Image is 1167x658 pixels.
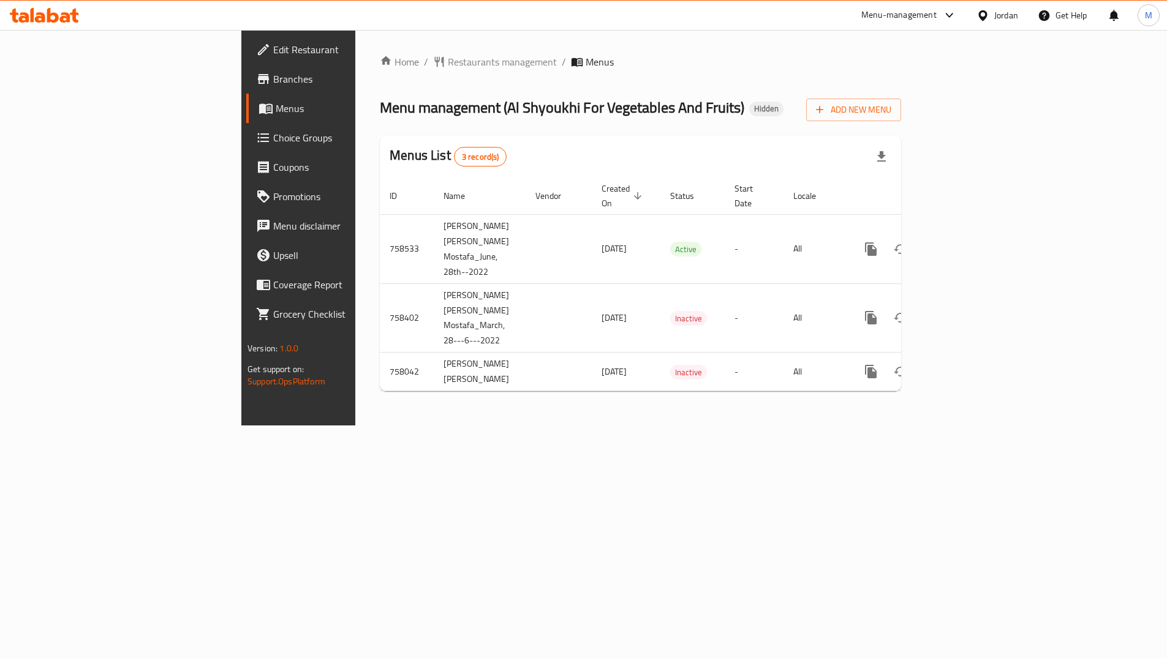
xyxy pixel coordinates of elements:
td: - [725,283,784,353]
span: M [1145,9,1152,22]
span: [DATE] [602,364,627,379]
nav: breadcrumb [380,54,901,69]
td: [PERSON_NAME] [PERSON_NAME] Mostafa_June, 28th--2022 [434,214,526,283]
span: Branches [273,72,426,86]
li: / [562,54,566,69]
div: Inactive [670,311,707,326]
th: Actions [847,178,984,215]
div: Export file [867,142,896,171]
a: Choice Groups [246,123,436,152]
span: Hidden [749,103,784,114]
span: Locale [793,189,832,203]
span: Name [444,189,481,203]
span: Version: [247,340,278,356]
button: more [856,234,886,264]
span: [DATE] [602,310,627,326]
a: Restaurants management [433,54,557,69]
span: ID [390,189,413,203]
span: Grocery Checklist [273,307,426,321]
button: more [856,357,886,386]
span: Menu disclaimer [273,219,426,233]
a: Menu disclaimer [246,211,436,241]
div: Total records count [454,147,507,166]
a: Upsell [246,241,436,270]
div: Jordan [994,9,1018,22]
span: Inactive [670,312,707,326]
span: Created On [602,181,646,211]
span: Edit Restaurant [273,42,426,57]
span: Choice Groups [273,130,426,145]
table: enhanced table [380,178,984,392]
a: Coverage Report [246,270,436,299]
div: Hidden [749,102,784,116]
span: 3 record(s) [455,151,507,163]
button: more [856,303,886,332]
a: Grocery Checklist [246,299,436,329]
td: [PERSON_NAME] [PERSON_NAME] [434,353,526,391]
span: Inactive [670,365,707,379]
span: Menus [586,54,614,69]
span: Coverage Report [273,277,426,292]
div: Inactive [670,365,707,379]
span: [DATE] [602,241,627,256]
a: Promotions [246,182,436,211]
span: Upsell [273,248,426,263]
a: Branches [246,64,436,94]
a: Menus [246,94,436,123]
button: Change Status [886,234,915,264]
span: Status [670,189,710,203]
a: Coupons [246,152,436,182]
td: All [784,214,847,283]
span: Menus [276,101,426,116]
span: Restaurants management [448,54,557,69]
td: All [784,353,847,391]
span: Start Date [735,181,769,211]
span: Vendor [535,189,577,203]
h2: Menus List [390,146,507,166]
span: Add New Menu [816,102,891,118]
a: Edit Restaurant [246,35,436,64]
td: [PERSON_NAME] [PERSON_NAME] Mostafa_March, 28---6---2022 [434,283,526,353]
span: Coupons [273,160,426,174]
span: 1.0.0 [279,340,298,356]
td: - [725,353,784,391]
div: Menu-management [861,8,937,23]
button: Change Status [886,303,915,332]
td: All [784,283,847,353]
span: Promotions [273,189,426,204]
span: Menu management ( Al Shyoukhi For Vegetables And Fruits ) [380,94,744,121]
div: Active [670,242,701,256]
span: Active [670,242,701,256]
button: Add New Menu [806,99,901,121]
span: Get support on: [247,361,304,377]
button: Change Status [886,357,915,386]
a: Support.OpsPlatform [247,373,325,389]
td: - [725,214,784,283]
